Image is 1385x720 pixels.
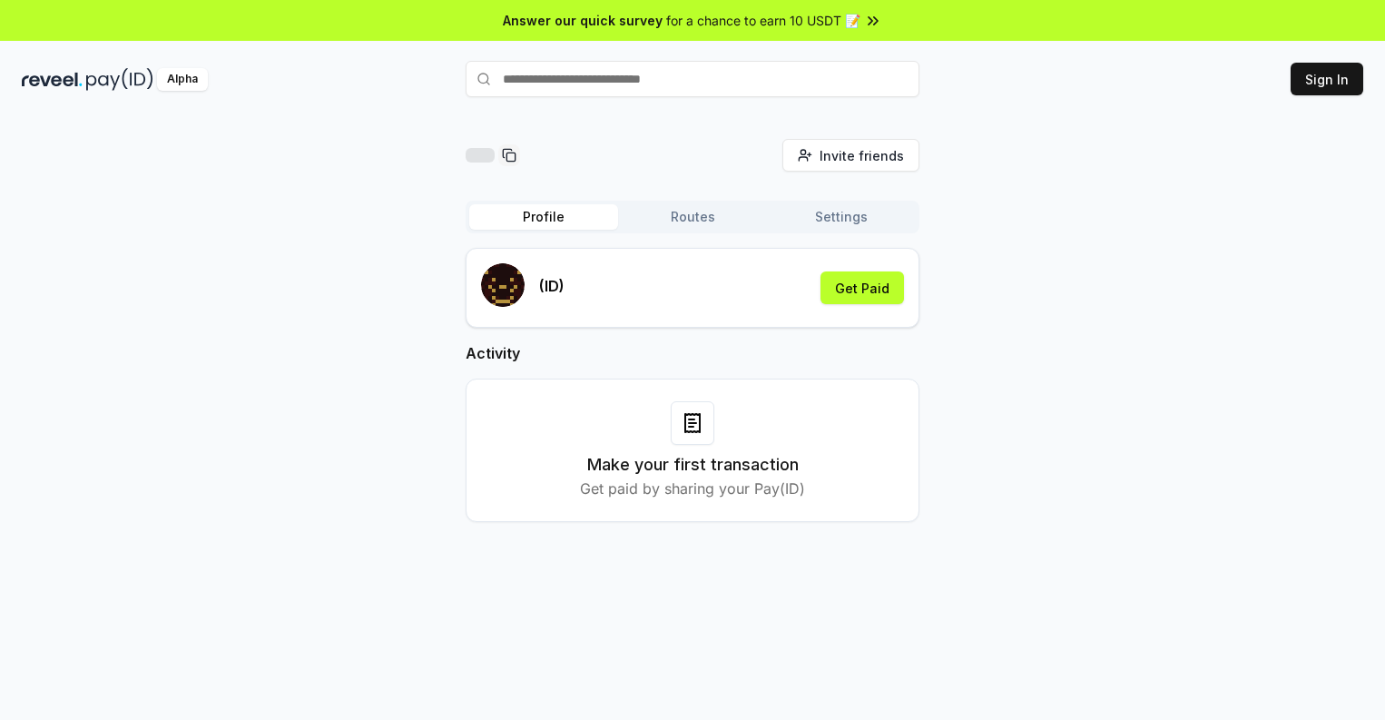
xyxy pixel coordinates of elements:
div: Alpha [157,68,208,91]
img: pay_id [86,68,153,91]
button: Get Paid [820,271,904,304]
button: Routes [618,204,767,230]
p: (ID) [539,275,565,297]
button: Settings [767,204,916,230]
h3: Make your first transaction [587,452,799,478]
button: Profile [469,204,618,230]
span: Answer our quick survey [503,11,663,30]
span: for a chance to earn 10 USDT 📝 [666,11,860,30]
button: Sign In [1291,63,1363,95]
button: Invite friends [782,139,919,172]
p: Get paid by sharing your Pay(ID) [580,478,805,499]
span: Invite friends [820,146,904,165]
img: reveel_dark [22,68,83,91]
h2: Activity [466,342,919,364]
